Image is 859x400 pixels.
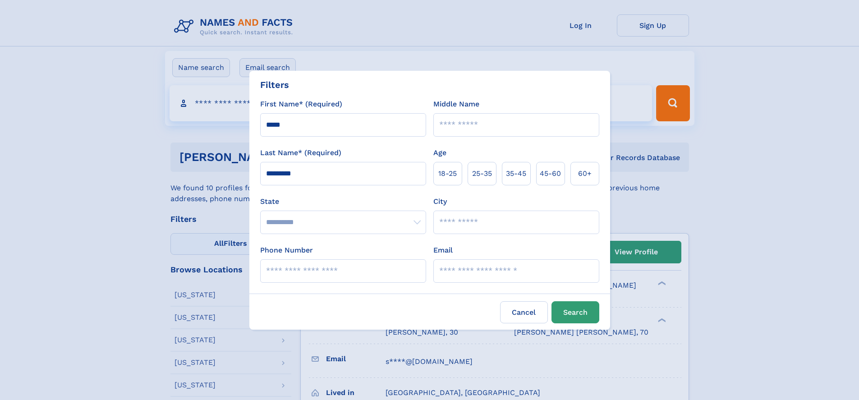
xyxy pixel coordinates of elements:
[578,168,592,179] span: 60+
[260,78,289,92] div: Filters
[260,196,426,207] label: State
[472,168,492,179] span: 25‑35
[438,168,457,179] span: 18‑25
[506,168,526,179] span: 35‑45
[433,99,479,110] label: Middle Name
[260,99,342,110] label: First Name* (Required)
[433,147,446,158] label: Age
[540,168,561,179] span: 45‑60
[260,147,341,158] label: Last Name* (Required)
[433,196,447,207] label: City
[500,301,548,323] label: Cancel
[260,245,313,256] label: Phone Number
[551,301,599,323] button: Search
[433,245,453,256] label: Email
